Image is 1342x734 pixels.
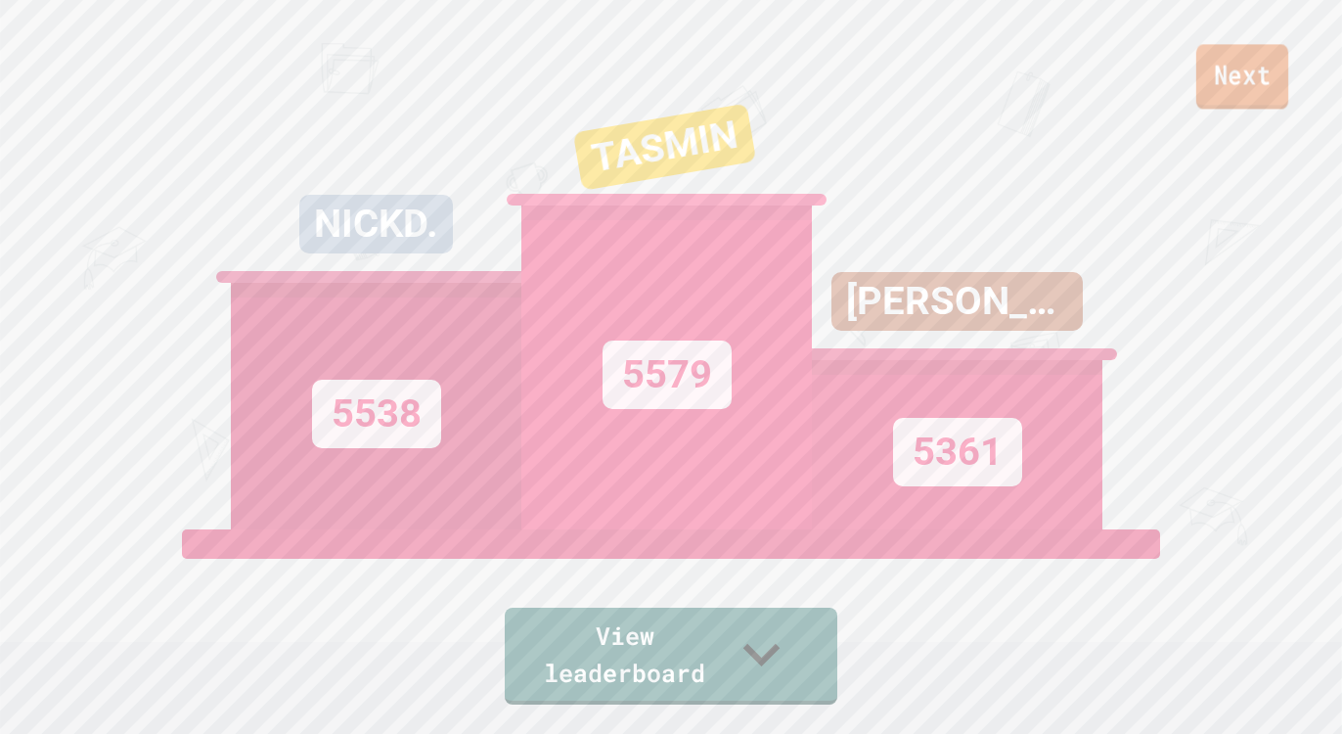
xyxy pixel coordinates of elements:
[893,418,1022,486] div: 5361
[831,272,1083,331] div: [PERSON_NAME]
[505,608,837,705] a: View leaderboard
[299,195,453,253] div: NICKD.
[603,341,732,409] div: 5579
[312,380,441,448] div: 5538
[1196,44,1288,109] a: Next
[572,103,756,190] div: TASMIN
